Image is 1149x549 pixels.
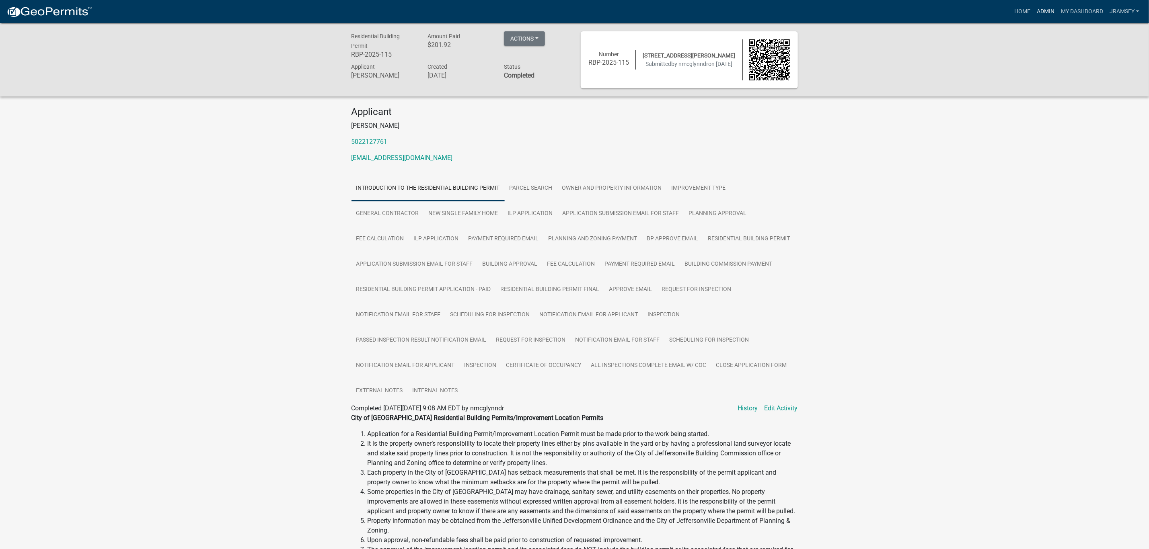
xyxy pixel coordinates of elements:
[491,328,571,353] a: Request for Inspection
[478,252,543,277] a: Building Approval
[502,353,586,379] a: Certificate of Occupancy
[1058,4,1106,19] a: My Dashboard
[368,429,798,439] li: Application for a Residential Building Permit/Improvement Location Permit must be made prior to t...
[368,468,798,487] li: Each property in the City of [GEOGRAPHIC_DATA] has setback measurements that shall be met. It is ...
[428,64,447,70] span: Created
[351,302,446,328] a: Notification Email for Staff
[368,487,798,516] li: Some properties in the City of [GEOGRAPHIC_DATA] may have drainage, sanitary sewer, and utility e...
[667,176,731,201] a: Improvement Type
[504,64,520,70] span: Status
[586,353,711,379] a: All Inspections Complete Email W/ COC
[599,51,619,57] span: Number
[351,404,504,412] span: Completed [DATE][DATE] 9:08 AM EDT by nmcglynndr
[503,201,558,227] a: ILP Application
[505,176,557,201] a: Parcel search
[368,516,798,535] li: Property information may be obtained from the Jeffersonville Unified Development Ordinance and th...
[1106,4,1143,19] a: jramsey
[680,252,777,277] a: Building Commission Payment
[351,328,491,353] a: Passed Inspection Result Notification Email
[351,154,453,162] a: [EMAIL_ADDRESS][DOMAIN_NAME]
[1034,4,1058,19] a: Admin
[1011,4,1034,19] a: Home
[672,61,709,67] span: by nmcglynndr
[643,302,685,328] a: Inspection
[460,353,502,379] a: Inspection
[351,252,478,277] a: Application Submission Email for Staff
[504,72,534,79] strong: Completed
[351,64,375,70] span: Applicant
[684,201,752,227] a: Planning Approval
[657,277,736,303] a: Request for Inspection
[351,226,409,252] a: Fee Calculation
[643,52,736,59] span: [STREET_ADDRESS][PERSON_NAME]
[535,302,643,328] a: Notification Email for Applicant
[351,378,408,404] a: External Notes
[428,72,492,79] h6: [DATE]
[351,176,505,201] a: Introduction to the Residential Building Permit
[428,41,492,49] h6: $201.92
[409,226,464,252] a: ILP Application
[646,61,733,67] span: Submitted on [DATE]
[571,328,665,353] a: Notification Email for Staff
[604,277,657,303] a: Approve Email
[600,252,680,277] a: Payment Required Email
[351,138,388,145] a: 5022127761
[496,277,604,303] a: Residential Building Permit Final
[738,404,758,413] a: History
[464,226,544,252] a: Payment Required Email
[351,106,798,118] h4: Applicant
[642,226,703,252] a: BP Approve Email
[711,353,792,379] a: Close Application Form
[703,226,795,252] a: Residential Building Permit
[351,121,798,131] p: [PERSON_NAME]
[589,59,630,66] h6: RBP-2025-115
[544,226,642,252] a: Planning and Zoning Payment
[408,378,463,404] a: Internal Notes
[428,33,460,39] span: Amount Paid
[543,252,600,277] a: Fee Calculation
[665,328,754,353] a: Scheduling for Inspection
[351,414,604,422] strong: City of [GEOGRAPHIC_DATA] Residential Building Permits/Improvement Location Permits
[504,31,545,46] button: Actions
[368,535,798,545] li: Upon approval, non-refundable fees shall be paid prior to construction of requested improvement.
[351,277,496,303] a: Residential Building Permit Application - Paid
[351,33,400,49] span: Residential Building Permit
[765,404,798,413] a: Edit Activity
[351,72,416,79] h6: [PERSON_NAME]
[351,201,424,227] a: General Contractor
[557,176,667,201] a: Owner and Property Information
[368,439,798,468] li: It is the property owner’s responsibility to locate their property lines either by pins available...
[749,39,790,80] img: QR code
[351,51,416,58] h6: RBP-2025-115
[351,353,460,379] a: Notification Email for Applicant
[558,201,684,227] a: Application Submission Email for Staff
[424,201,503,227] a: New Single Family Home
[446,302,535,328] a: Scheduling for Inspection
